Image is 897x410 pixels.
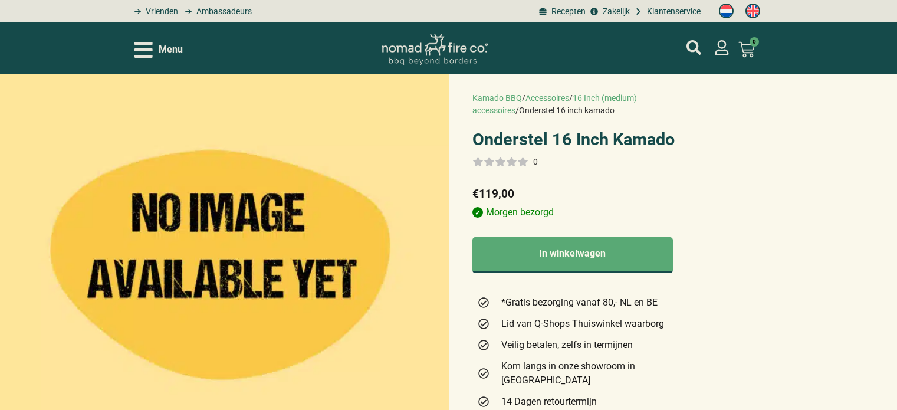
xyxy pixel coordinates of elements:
a: Switch to Engels [740,1,766,22]
a: 0 [724,34,769,65]
span: *Gratis bezorging vanaf 80,- NL en BE [498,296,658,310]
span: / [569,93,573,103]
a: Kom langs in onze showroom in [GEOGRAPHIC_DATA] [477,359,707,388]
a: grill bill zakeljk [589,5,630,18]
img: Engels [745,4,760,18]
h1: Onderstel 16 inch kamado [472,131,712,148]
span: € [472,187,479,201]
nav: breadcrumbs [472,92,712,117]
a: Veilig betalen, zelfs in termijnen [477,338,707,352]
a: *Gratis bezorging vanaf 80,- NL en BE [477,296,707,310]
a: Accessoires [525,93,569,103]
a: grill bill ambassadors [181,5,252,18]
a: grill bill vrienden [130,5,178,18]
a: mijn account [714,40,730,55]
span: Vrienden [143,5,178,18]
span: 14 Dagen retourtermijn [498,395,597,409]
span: Lid van Q-Shops Thuiswinkel waarborg [498,317,664,331]
img: Nederlands [719,4,734,18]
span: 0 [750,37,759,47]
div: Open/Close Menu [134,40,183,60]
button: In winkelwagen [472,237,673,273]
span: / [522,93,525,103]
div: 0 [533,156,538,168]
span: Menu [159,42,183,57]
a: BBQ recepten [537,5,586,18]
img: Nomad Logo [382,34,488,65]
a: 14 Dagen retourtermijn [477,395,707,409]
a: Lid van Q-Shops Thuiswinkel waarborg [477,317,707,331]
a: mijn account [686,40,701,55]
span: / [515,106,519,115]
span: Kom langs in onze showroom in [GEOGRAPHIC_DATA] [498,359,707,388]
span: Klantenservice [644,5,701,18]
span: Recepten [548,5,586,18]
a: grill bill klantenservice [633,5,701,18]
a: Kamado BBQ [472,93,522,103]
span: Zakelijk [600,5,630,18]
span: Veilig betalen, zelfs in termijnen [498,338,633,352]
p: Morgen bezorgd [472,205,712,219]
a: 16 Inch (medium) accessoires [472,93,637,115]
span: Onderstel 16 inch kamado [519,106,615,115]
span: Ambassadeurs [193,5,252,18]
